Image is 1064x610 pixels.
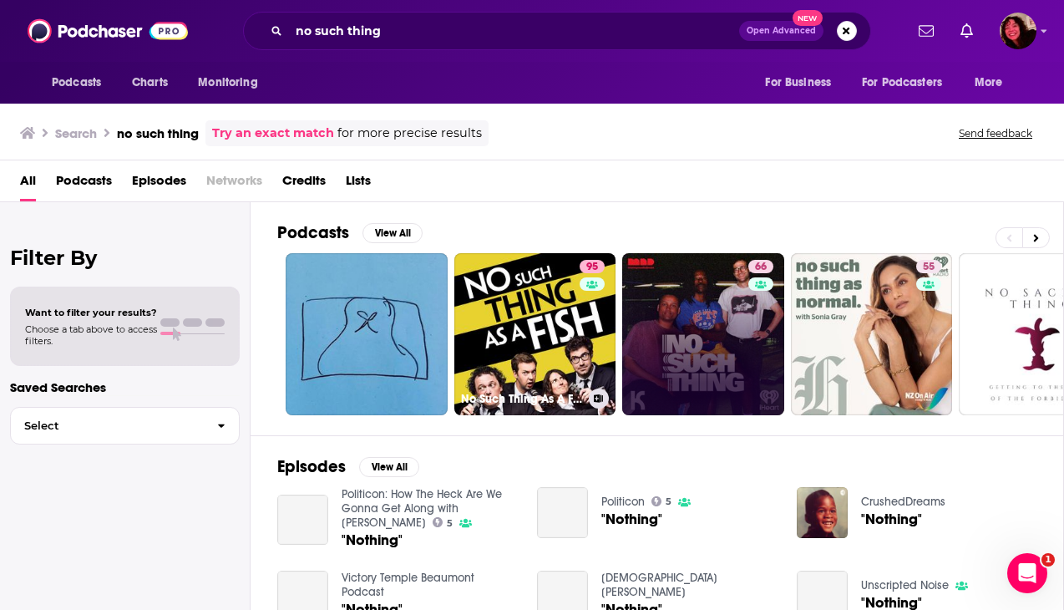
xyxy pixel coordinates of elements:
[342,487,502,530] a: Politicon: How The Heck Are We Gonna Get Along with Clay Aiken
[25,307,157,318] span: Want to filter your results?
[1000,13,1036,49] img: User Profile
[916,260,941,273] a: 55
[954,17,980,45] a: Show notifications dropdown
[346,167,371,201] a: Lists
[861,495,945,509] a: CrushedDreams
[277,456,346,477] h2: Episodes
[362,223,423,243] button: View All
[793,10,823,26] span: New
[121,67,178,99] a: Charts
[40,67,123,99] button: open menu
[198,71,257,94] span: Monitoring
[52,71,101,94] span: Podcasts
[342,571,474,599] a: Victory Temple Beaumont Podcast
[601,512,662,526] a: "Nothing"
[666,498,671,506] span: 5
[206,167,262,201] span: Networks
[862,71,942,94] span: For Podcasters
[28,15,188,47] img: Podchaser - Follow, Share and Rate Podcasts
[580,260,605,273] a: 95
[601,495,645,509] a: Politicon
[923,259,935,276] span: 55
[433,517,453,527] a: 5
[755,259,767,276] span: 66
[25,323,157,347] span: Choose a tab above to access filters.
[56,167,112,201] a: Podcasts
[797,487,848,538] img: "Nothing"
[954,126,1037,140] button: Send feedback
[132,167,186,201] a: Episodes
[212,124,334,143] a: Try an exact match
[10,246,240,270] h2: Filter By
[342,533,403,547] a: "Nothing"
[117,125,199,141] h3: no such thing
[537,487,588,538] a: "Nothing"
[739,21,823,41] button: Open AdvancedNew
[282,167,326,201] a: Credits
[1000,13,1036,49] span: Logged in as Kathryn-Musilek
[289,18,739,44] input: Search podcasts, credits, & more...
[55,125,97,141] h3: Search
[747,27,816,35] span: Open Advanced
[277,222,349,243] h2: Podcasts
[461,392,582,406] h3: No Such Thing As A Fish
[975,71,1003,94] span: More
[861,578,949,592] a: Unscripted Noise
[651,496,672,506] a: 5
[1007,553,1047,593] iframe: Intercom live chat
[912,17,940,45] a: Show notifications dropdown
[601,571,717,599] a: Shadyside Church of Christ
[10,407,240,445] button: Select
[132,71,168,94] span: Charts
[11,420,204,431] span: Select
[337,124,482,143] span: for more precise results
[861,512,922,526] a: "Nothing"
[753,67,852,99] button: open menu
[454,253,616,415] a: 95No Such Thing As A Fish
[277,456,419,477] a: EpisodesView All
[447,520,453,527] span: 5
[765,71,831,94] span: For Business
[359,457,419,477] button: View All
[748,260,773,273] a: 66
[277,495,328,546] a: "Nothing"
[1041,553,1055,567] span: 1
[963,67,1024,99] button: open menu
[1000,13,1036,49] button: Show profile menu
[851,67,966,99] button: open menu
[10,379,240,395] p: Saved Searches
[186,67,279,99] button: open menu
[791,253,953,415] a: 55
[243,12,871,50] div: Search podcasts, credits, & more...
[20,167,36,201] a: All
[586,259,598,276] span: 95
[622,253,784,415] a: 66
[861,596,922,610] a: "Nothing"
[277,222,423,243] a: PodcastsView All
